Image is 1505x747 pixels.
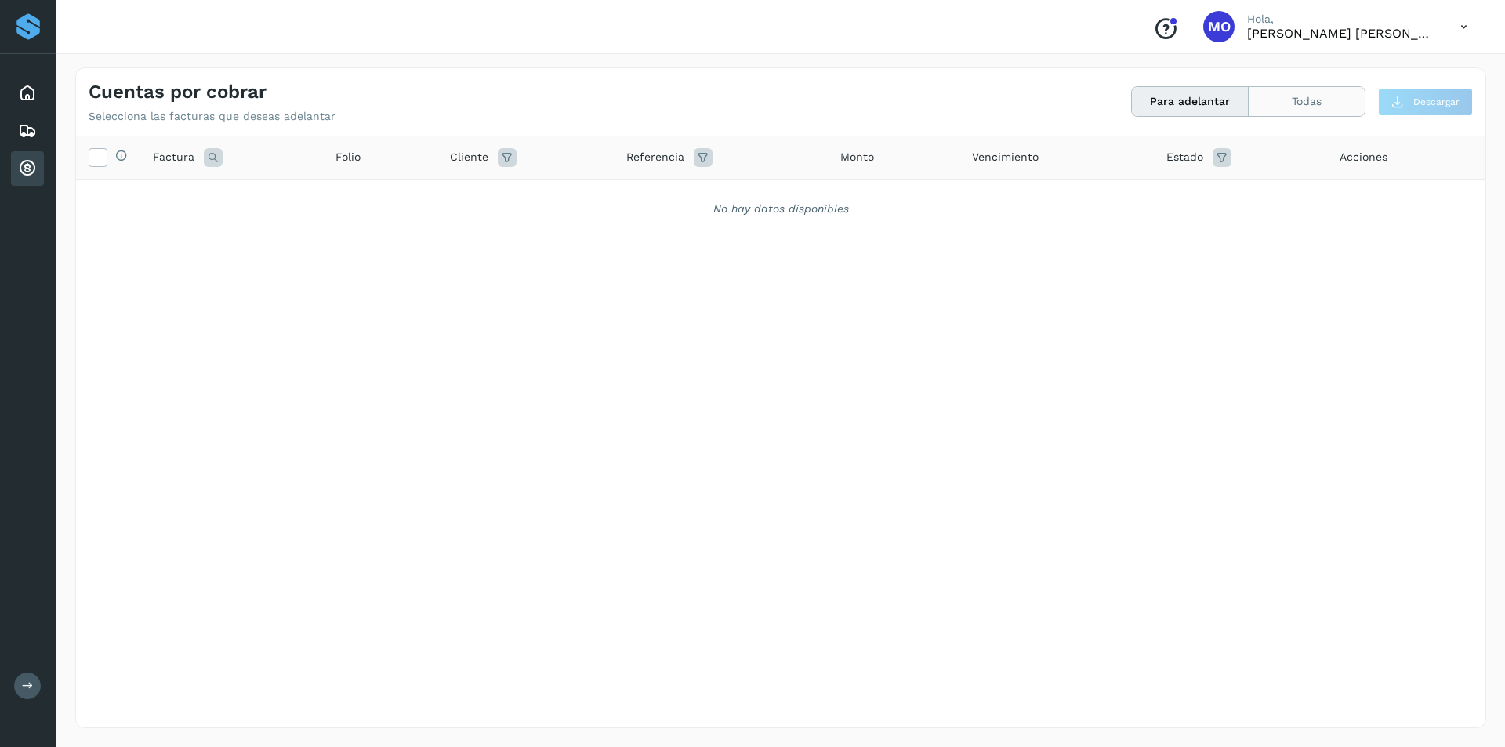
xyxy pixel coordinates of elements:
div: Cuentas por cobrar [11,151,44,186]
div: Inicio [11,76,44,111]
p: Selecciona las facturas que deseas adelantar [89,110,335,123]
span: Cliente [450,149,488,165]
button: Todas [1249,87,1365,116]
span: Vencimiento [972,149,1039,165]
span: Referencia [626,149,684,165]
span: Acciones [1340,149,1387,165]
h4: Cuentas por cobrar [89,81,267,103]
span: Monto [840,149,874,165]
div: Embarques [11,114,44,148]
p: Macaria Olvera Camarillo [1247,26,1435,41]
button: Para adelantar [1132,87,1249,116]
span: Factura [153,149,194,165]
div: No hay datos disponibles [96,201,1465,217]
span: Estado [1166,149,1203,165]
span: Folio [335,149,361,165]
span: Descargar [1413,95,1460,109]
p: Hola, [1247,13,1435,26]
button: Descargar [1378,88,1473,116]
